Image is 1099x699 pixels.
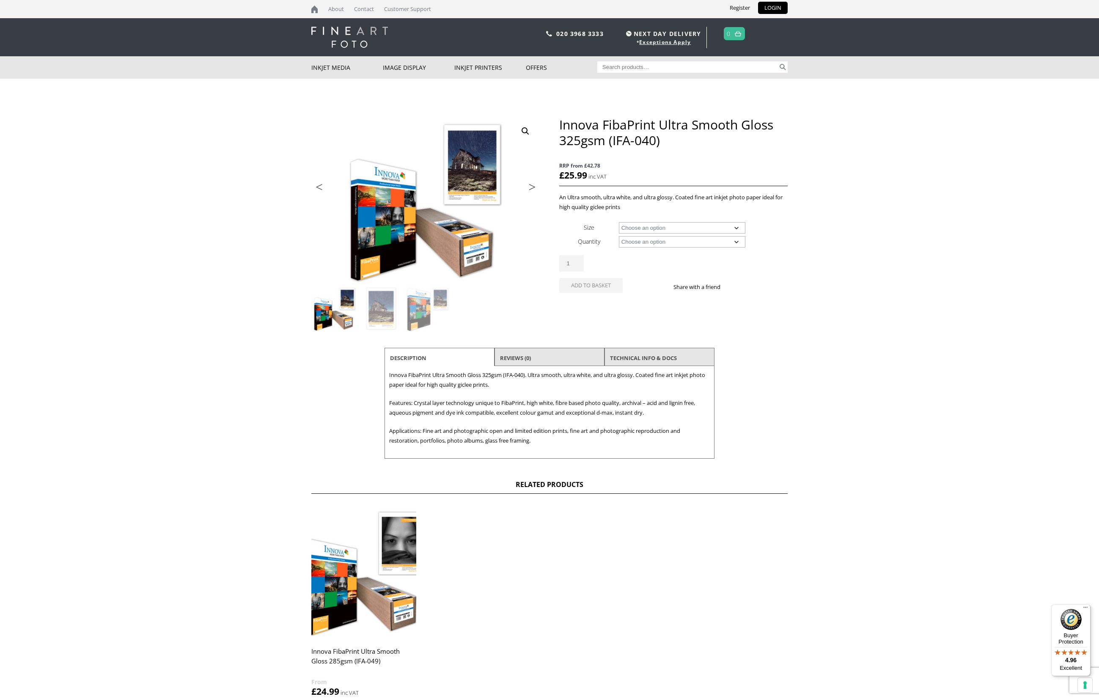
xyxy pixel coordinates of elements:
button: Menu [1080,604,1091,614]
span: NEXT DAY DELIVERY [624,29,701,39]
h2: Innova FibaPrint Ultra Smooth Gloss 285gsm (IFA-049) [311,643,416,677]
a: LOGIN [758,2,788,14]
p: Applications: Fine art and photographic open and limited edition prints, fine art and photographi... [389,426,710,446]
button: Search [778,61,788,73]
img: logo-white.svg [311,27,388,48]
a: Register [723,2,756,14]
a: Image Display [383,56,454,79]
img: Innova FibaPrint Ultra Smooth Gloss 325gsm (IFA-040) [312,286,357,332]
p: Features: Crystal layer technology unique to FibaPrint, high white, fibre based photo quality, ar... [389,398,710,418]
a: Offers [526,56,597,79]
bdi: 25.99 [559,169,587,181]
h2: Related products [311,480,788,494]
h1: Innova FibaPrint Ultra Smooth Gloss 325gsm (IFA-040) [559,117,788,148]
input: Product quantity [559,255,584,272]
span: £ [311,685,316,697]
p: Innova FibaPrint Ultra Smooth Gloss 325gsm (IFA-040). Ultra smooth, ultra white, and ultra glossy... [389,370,710,390]
p: An Ultra smooth, ultra white, and ultra glossy. Coated fine art inkjet photo paper ideal for high... [559,193,788,212]
img: time.svg [626,31,632,36]
a: Exceptions Apply [639,39,691,46]
img: Trusted Shops Trustmark [1061,609,1082,630]
a: View full-screen image gallery [518,124,533,139]
button: Trusted Shops TrustmarkBuyer Protection4.96Excellent [1051,604,1091,676]
bdi: 24.99 [311,685,339,697]
a: Innova FibaPrint Ultra Smooth Gloss 285gsm (IFA-049) £24.99 [311,506,416,698]
p: Excellent [1051,665,1091,671]
img: Innova FibaPrint Ultra Smooth Gloss 325gsm (IFA-040) - Image 3 [405,286,451,332]
a: Reviews (0) [500,350,531,366]
a: Inkjet Media [311,56,383,79]
span: RRP from £42.78 [559,161,788,171]
a: TECHNICAL INFO & DOCS [610,350,677,366]
span: £ [559,169,564,181]
img: basket.svg [735,31,741,36]
p: Buyer Protection [1051,632,1091,645]
a: 020 3968 3333 [556,30,604,38]
button: Add to basket [559,278,623,293]
label: Quantity [578,237,600,245]
img: Innova FibaPrint Ultra Smooth Gloss 285gsm (IFA-049) [311,506,416,638]
button: Your consent preferences for tracking technologies [1078,678,1092,692]
label: Size [584,223,594,231]
input: Search products… [597,61,778,73]
a: 0 [727,28,731,40]
p: Share with a friend [673,282,731,292]
img: Innova FibaPrint Ultra Smooth Gloss 325gsm (IFA-040) - Image 2 [358,286,404,332]
img: phone.svg [546,31,552,36]
img: email sharing button [751,283,758,290]
a: Description [390,350,426,366]
a: Inkjet Printers [454,56,526,79]
img: facebook sharing button [731,283,737,290]
span: 4.96 [1065,657,1077,663]
img: twitter sharing button [741,283,747,290]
